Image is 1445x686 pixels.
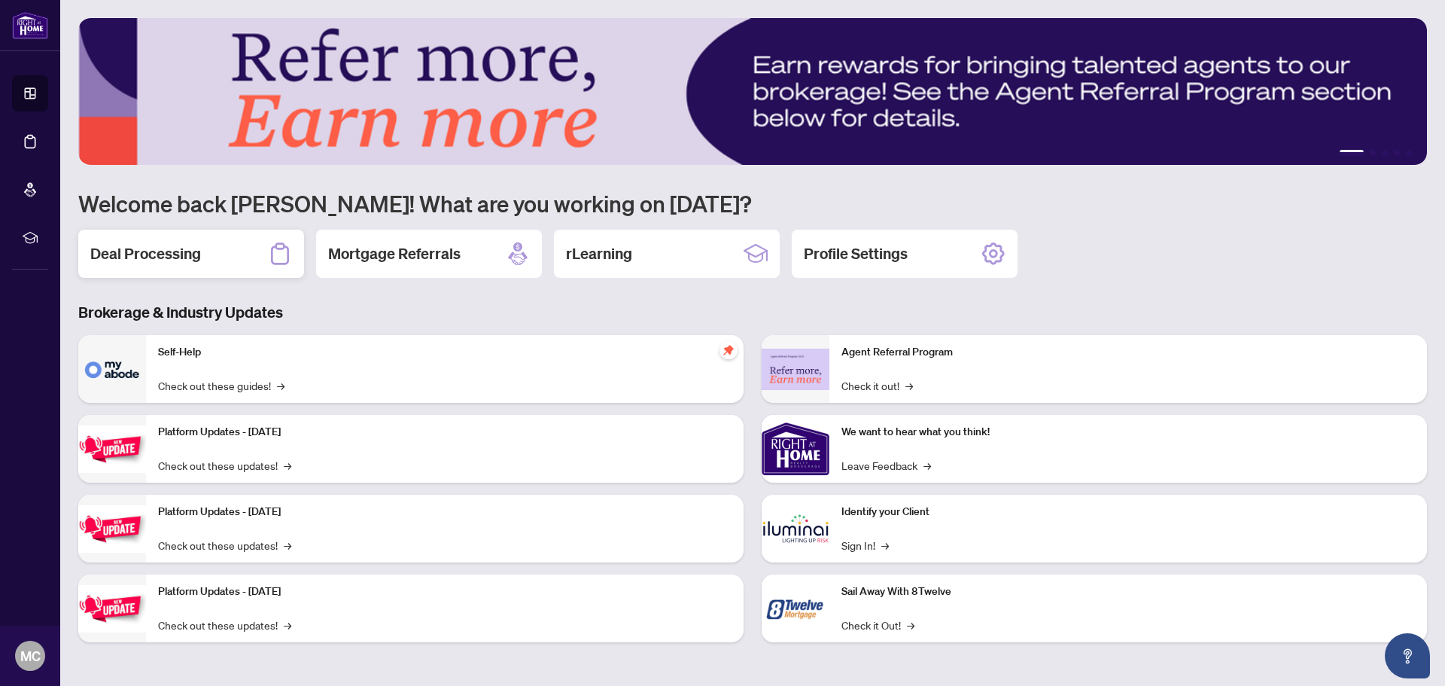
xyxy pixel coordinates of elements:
img: Platform Updates - July 8, 2025 [78,505,146,553]
span: → [284,457,291,474]
button: 4 [1394,150,1400,156]
button: 1 [1340,150,1364,156]
img: Self-Help [78,335,146,403]
a: Check out these updates!→ [158,537,291,553]
img: Sail Away With 8Twelve [762,575,829,642]
button: 2 [1370,150,1376,156]
span: MC [20,645,41,666]
a: Leave Feedback→ [841,457,931,474]
a: Check out these updates!→ [158,617,291,633]
h1: Welcome back [PERSON_NAME]! What are you working on [DATE]? [78,189,1427,218]
p: Platform Updates - [DATE] [158,504,732,520]
img: logo [12,11,48,39]
img: Slide 0 [78,18,1427,165]
span: → [923,457,931,474]
h2: Profile Settings [804,243,908,264]
p: Self-Help [158,344,732,361]
span: → [905,377,913,394]
p: Identify your Client [841,504,1415,520]
p: Sail Away With 8Twelve [841,584,1415,600]
h2: rLearning [566,243,632,264]
button: 3 [1382,150,1388,156]
p: Agent Referral Program [841,344,1415,361]
img: Identify your Client [762,495,829,563]
a: Check out these updates!→ [158,457,291,474]
h3: Brokerage & Industry Updates [78,302,1427,323]
a: Check it Out!→ [841,617,914,633]
img: We want to hear what you think! [762,415,829,483]
span: → [907,617,914,633]
a: Check out these guides!→ [158,377,284,394]
button: Open asap [1385,633,1430,678]
h2: Deal Processing [90,243,201,264]
a: Sign In!→ [841,537,889,553]
a: Check it out!→ [841,377,913,394]
h2: Mortgage Referrals [328,243,461,264]
span: → [277,377,284,394]
img: Platform Updates - July 21, 2025 [78,425,146,473]
img: Agent Referral Program [762,349,829,390]
span: → [284,537,291,553]
span: → [284,617,291,633]
span: → [881,537,889,553]
p: Platform Updates - [DATE] [158,584,732,600]
p: We want to hear what you think! [841,424,1415,441]
p: Platform Updates - [DATE] [158,424,732,441]
img: Platform Updates - June 23, 2025 [78,585,146,633]
button: 5 [1406,150,1412,156]
span: pushpin [719,341,738,359]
